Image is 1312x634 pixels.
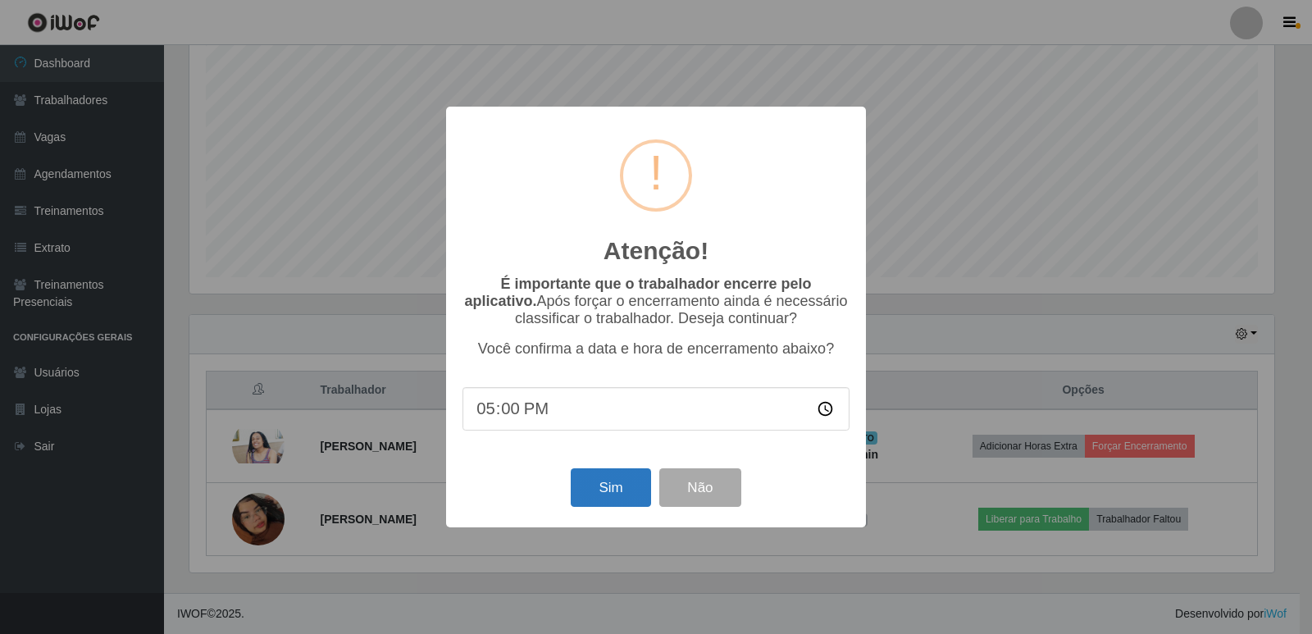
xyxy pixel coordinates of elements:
[659,468,740,507] button: Não
[462,276,850,327] p: Após forçar o encerramento ainda é necessário classificar o trabalhador. Deseja continuar?
[462,340,850,358] p: Você confirma a data e hora de encerramento abaixo?
[604,236,708,266] h2: Atenção!
[571,468,650,507] button: Sim
[464,276,811,309] b: É importante que o trabalhador encerre pelo aplicativo.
